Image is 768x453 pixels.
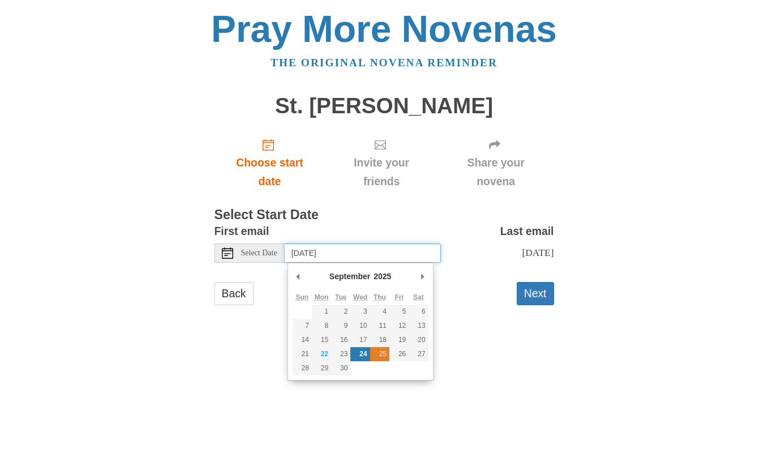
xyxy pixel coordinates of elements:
button: 15 [312,333,331,347]
abbr: Monday [315,293,329,301]
button: 16 [331,333,350,347]
button: 30 [331,361,350,375]
button: 3 [350,305,370,319]
label: Last email [500,222,554,241]
button: 17 [350,333,370,347]
button: 5 [389,305,409,319]
button: 29 [312,361,331,375]
div: 2025 [372,268,393,285]
span: Choose start date [226,153,314,191]
button: 11 [370,319,389,333]
button: 23 [331,347,350,361]
abbr: Saturday [413,293,424,301]
div: September [328,268,372,285]
span: Select Date [241,249,277,257]
span: [DATE] [522,247,554,258]
button: 9 [331,319,350,333]
button: 25 [370,347,389,361]
button: 22 [312,347,331,361]
h1: St. [PERSON_NAME] [214,94,554,118]
abbr: Tuesday [335,293,346,301]
button: 4 [370,305,389,319]
abbr: Sunday [295,293,308,301]
abbr: Thursday [374,293,386,301]
button: Previous Month [293,268,304,285]
a: Back [214,282,254,305]
span: Share your novena [449,153,543,191]
button: 19 [389,333,409,347]
div: Click "Next" to confirm your start date first. [438,129,554,196]
button: 14 [293,333,312,347]
a: Choose start date [214,129,325,196]
button: 24 [350,347,370,361]
button: 2 [331,305,350,319]
button: 1 [312,305,331,319]
button: 27 [409,347,428,361]
label: First email [214,222,269,241]
button: 18 [370,333,389,347]
input: Use the arrow keys to pick a date [285,243,441,263]
h3: Select Start Date [214,208,554,223]
button: 20 [409,333,428,347]
button: 21 [293,347,312,361]
button: 7 [293,319,312,333]
button: 28 [293,361,312,375]
button: 12 [389,319,409,333]
span: Invite your friends [336,153,426,191]
abbr: Wednesday [353,293,367,301]
a: Pray More Novenas [211,8,557,50]
button: 6 [409,305,428,319]
button: Next [517,282,554,305]
abbr: Friday [394,293,403,301]
button: 13 [409,319,428,333]
div: Click "Next" to confirm your start date first. [325,129,437,196]
button: 10 [350,319,370,333]
button: Next Month [417,268,428,285]
button: 8 [312,319,331,333]
a: The original novena reminder [271,57,497,69]
button: 26 [389,347,409,361]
